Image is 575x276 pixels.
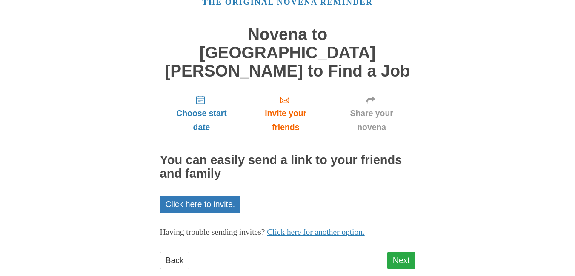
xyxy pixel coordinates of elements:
[328,88,415,139] a: Share your novena
[252,106,319,134] span: Invite your friends
[267,228,365,236] a: Click here for another option.
[160,228,265,236] span: Having trouble sending invites?
[160,252,189,269] a: Back
[337,106,407,134] span: Share your novena
[387,252,415,269] a: Next
[160,88,243,139] a: Choose start date
[169,106,235,134] span: Choose start date
[243,88,328,139] a: Invite your friends
[160,26,415,80] h1: Novena to [GEOGRAPHIC_DATA][PERSON_NAME] to Find a Job
[160,154,415,181] h2: You can easily send a link to your friends and family
[160,196,241,213] a: Click here to invite.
